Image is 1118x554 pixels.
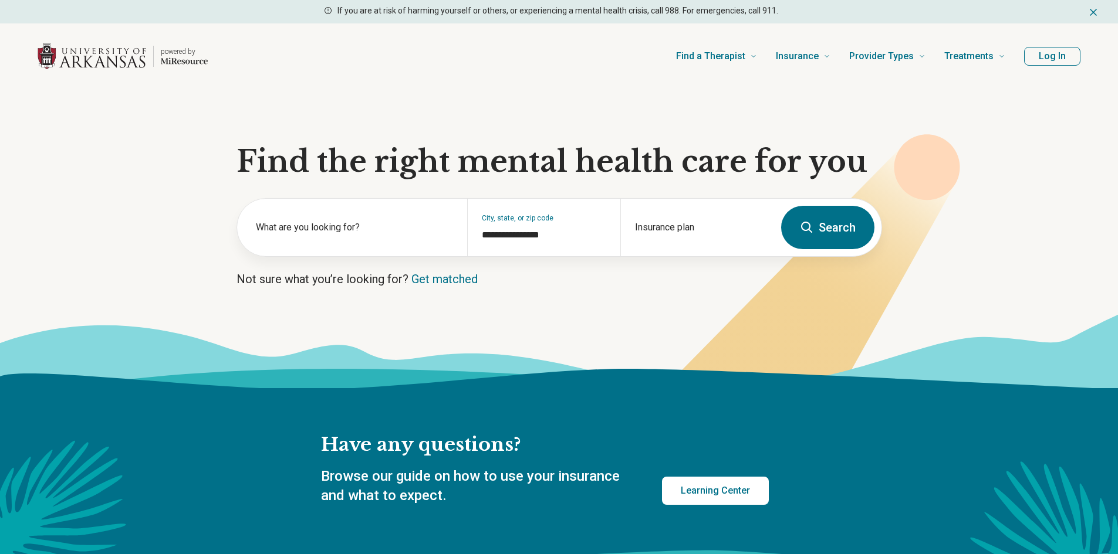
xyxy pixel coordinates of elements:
[944,48,994,64] span: Treatments
[237,144,882,179] h1: Find the right mental health care for you
[1087,5,1099,19] button: Dismiss
[849,48,914,64] span: Provider Types
[776,33,830,80] a: Insurance
[776,48,819,64] span: Insurance
[38,38,208,75] a: Home page
[676,33,757,80] a: Find a Therapist
[676,48,745,64] span: Find a Therapist
[781,206,874,249] button: Search
[944,33,1005,80] a: Treatments
[411,272,478,286] a: Get matched
[256,220,453,234] label: What are you looking for?
[337,5,778,17] p: If you are at risk of harming yourself or others, or experiencing a mental health crisis, call 98...
[161,47,208,56] p: powered by
[321,467,634,506] p: Browse our guide on how to use your insurance and what to expect.
[662,477,769,505] a: Learning Center
[321,433,769,457] h2: Have any questions?
[1024,47,1080,66] button: Log In
[237,271,882,287] p: Not sure what you’re looking for?
[849,33,926,80] a: Provider Types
